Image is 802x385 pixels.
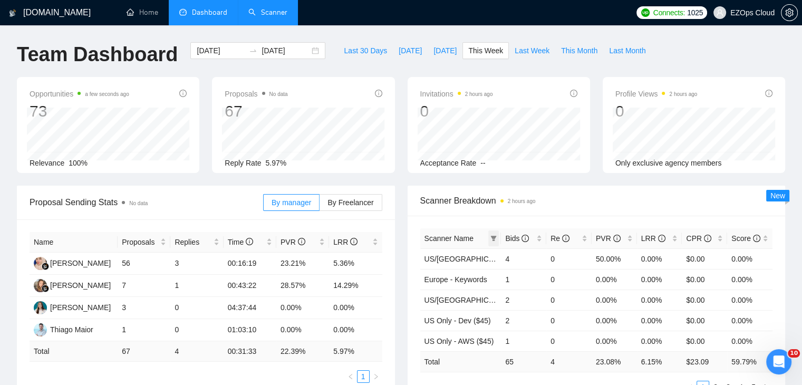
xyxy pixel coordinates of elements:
td: 0 [170,297,223,319]
a: US/[GEOGRAPHIC_DATA] - Keywords (Others) ($55) [424,296,601,304]
td: 01:03:10 [224,319,276,341]
div: 73 [30,101,129,121]
time: a few seconds ago [85,91,129,97]
td: 7 [118,275,170,297]
a: searchScanner [248,8,287,17]
td: 0.00% [727,269,772,290]
img: upwork-logo.png [641,8,650,17]
span: info-circle [562,235,569,242]
button: right [370,370,382,383]
td: 0.00% [637,310,682,331]
time: 2 hours ago [465,91,493,97]
span: dashboard [179,8,187,16]
button: Last 30 Days [338,42,393,59]
img: gigradar-bm.png [42,285,49,292]
td: 3 [170,253,223,275]
div: [PERSON_NAME] [50,257,111,269]
span: swap-right [249,46,257,55]
img: TM [34,323,47,336]
a: TA[PERSON_NAME] [34,303,111,311]
div: [PERSON_NAME] [50,302,111,313]
td: 23.21% [276,253,329,275]
span: Time [228,238,253,246]
span: info-circle [179,90,187,97]
span: Scanner Breakdown [420,194,773,207]
span: Profile Views [615,88,698,100]
span: left [347,373,354,380]
td: 0 [546,248,592,269]
td: 0.00% [637,290,682,310]
span: [DATE] [433,45,457,56]
td: 0.00% [592,290,637,310]
td: 1 [118,319,170,341]
td: 0.00% [637,269,682,290]
td: 5.97 % [329,341,382,362]
span: No data [129,200,148,206]
a: setting [781,8,798,17]
td: $0.00 [682,290,727,310]
div: 0 [615,101,698,121]
td: 04:37:44 [224,297,276,319]
a: NK[PERSON_NAME] [34,281,111,289]
time: 2 hours ago [508,198,536,204]
td: 1 [501,269,546,290]
span: 5.97% [266,159,287,167]
span: info-circle [570,90,577,97]
td: 00:43:22 [224,275,276,297]
td: 5.36% [329,253,382,275]
td: 0.00% [329,297,382,319]
td: 4 [170,341,223,362]
span: info-circle [298,238,305,245]
button: This Week [462,42,509,59]
span: info-circle [375,90,382,97]
button: This Month [555,42,603,59]
td: 00:16:19 [224,253,276,275]
a: AJ[PERSON_NAME] [34,258,111,267]
td: 0 [170,319,223,341]
span: Connects: [653,7,685,18]
span: Proposals [225,88,287,100]
td: 22.39 % [276,341,329,362]
a: TMThiago Maior [34,325,93,333]
span: Last Month [609,45,645,56]
span: LRR [333,238,357,246]
button: [DATE] [428,42,462,59]
td: 2 [501,310,546,331]
span: Proposals [122,236,158,248]
div: [PERSON_NAME] [50,280,111,291]
td: 0.00% [727,290,772,310]
td: 0.00% [276,319,329,341]
span: New [770,191,785,200]
span: filter [488,230,499,246]
button: left [344,370,357,383]
iframe: Intercom live chat [766,349,791,374]
button: setting [781,4,798,21]
span: Replies [175,236,211,248]
td: 0.00% [727,248,772,269]
li: Previous Page [344,370,357,383]
td: 0.00% [592,331,637,351]
span: info-circle [521,235,529,242]
span: to [249,46,257,55]
span: info-circle [350,238,357,245]
td: 0 [546,310,592,331]
td: 0.00% [637,331,682,351]
span: This Week [468,45,503,56]
span: Re [550,234,569,243]
td: 0.00% [329,319,382,341]
span: info-circle [658,235,665,242]
h1: Team Dashboard [17,42,178,67]
td: $0.00 [682,269,727,290]
td: $ 23.09 [682,351,727,372]
td: 28.57% [276,275,329,297]
span: 1025 [687,7,703,18]
td: 0.00% [276,297,329,319]
td: 4 [501,248,546,269]
td: 14.29% [329,275,382,297]
td: 00:31:33 [224,341,276,362]
th: Replies [170,232,223,253]
td: $0.00 [682,248,727,269]
span: user [716,9,723,16]
span: right [373,373,379,380]
span: 100% [69,159,88,167]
